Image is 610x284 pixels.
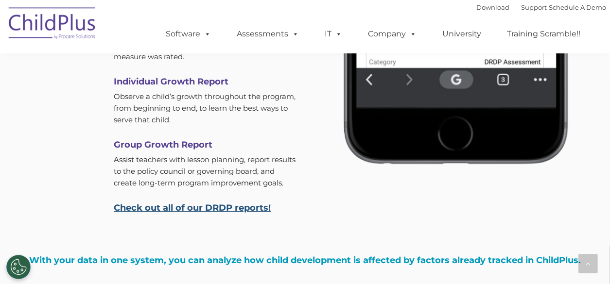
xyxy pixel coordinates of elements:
a: IT [315,24,352,44]
p: Assist teachers with lesson planning, report results to the policy council or governing board, an... [114,154,297,189]
a: Support [522,3,547,11]
font: | [477,3,607,11]
a: Assessments [227,24,309,44]
strong: Individual Growth Report [114,76,228,87]
strong: Group Growth Report [114,139,212,150]
span: With your data in one system, you can analyze how child development is affected by factors alread... [29,255,581,266]
img: ChildPlus by Procare Solutions [4,0,101,49]
button: Cookies Settings [6,255,31,279]
a: Schedule A Demo [549,3,607,11]
p: Observe a child’s growth throughout the program, from beginning to end, to learn the best ways to... [114,91,297,126]
a: Check out all of our DRDP reports! [114,202,271,213]
a: Company [359,24,427,44]
a: Software [157,24,221,44]
a: University [433,24,491,44]
a: Training Scramble!! [498,24,591,44]
a: Download [477,3,510,11]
